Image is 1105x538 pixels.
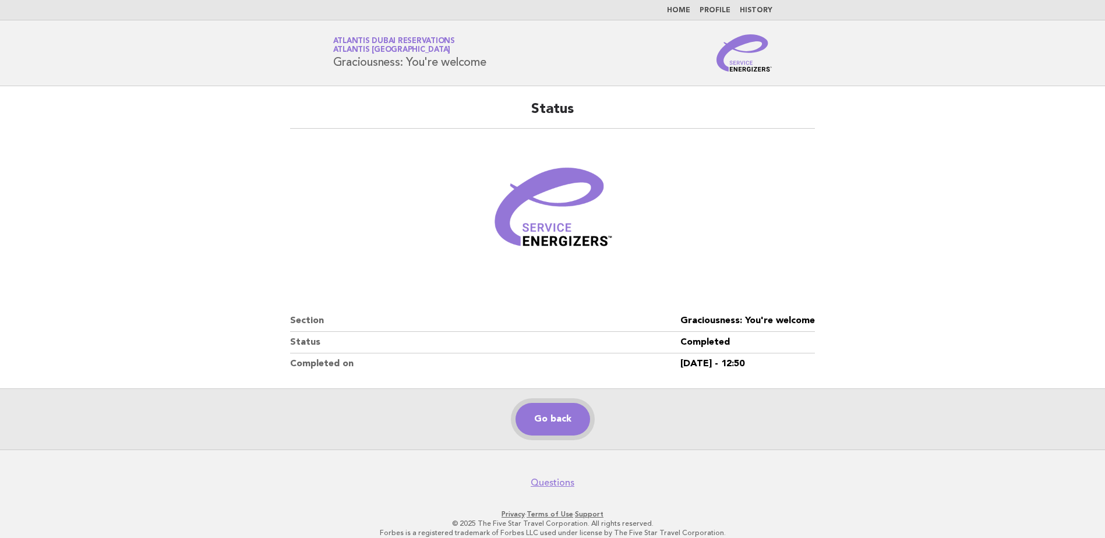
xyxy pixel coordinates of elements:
[680,310,815,332] dd: Graciousness: You're welcome
[575,510,603,518] a: Support
[483,143,623,282] img: Verified
[333,38,486,68] h1: Graciousness: You're welcome
[290,332,680,353] dt: Status
[531,477,574,489] a: Questions
[333,37,455,54] a: Atlantis Dubai ReservationsAtlantis [GEOGRAPHIC_DATA]
[716,34,772,72] img: Service Energizers
[196,528,909,537] p: Forbes is a registered trademark of Forbes LLC used under license by The Five Star Travel Corpora...
[196,519,909,528] p: © 2025 The Five Star Travel Corporation. All rights reserved.
[740,7,772,14] a: History
[502,510,525,518] a: Privacy
[196,509,909,519] p: · ·
[333,47,451,54] span: Atlantis [GEOGRAPHIC_DATA]
[290,100,815,129] h2: Status
[680,332,815,353] dd: Completed
[290,310,680,332] dt: Section
[290,353,680,374] dt: Completed on
[667,7,690,14] a: Home
[527,510,573,518] a: Terms of Use
[700,7,730,14] a: Profile
[516,403,590,436] a: Go back
[680,353,815,374] dd: [DATE] - 12:50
